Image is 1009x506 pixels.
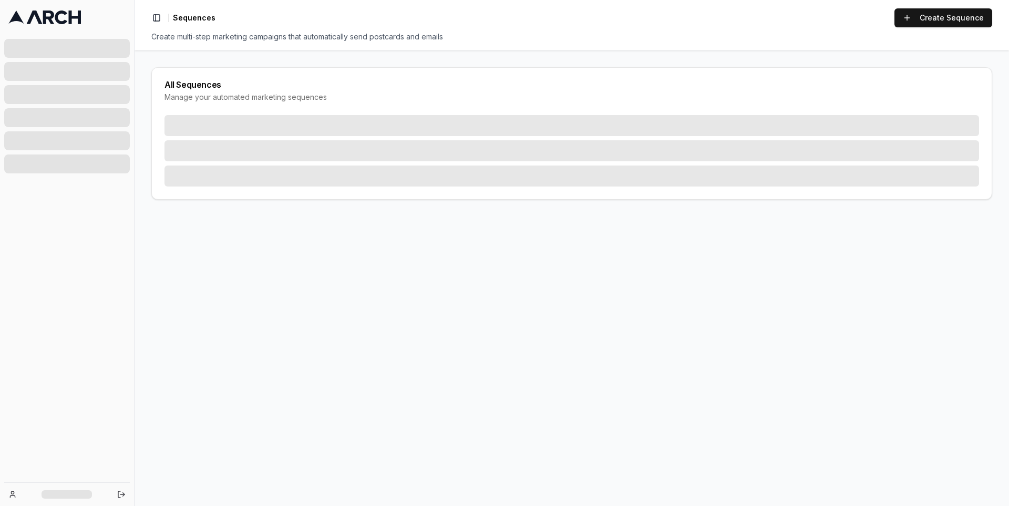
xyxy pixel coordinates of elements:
div: Create multi-step marketing campaigns that automatically send postcards and emails [151,32,992,42]
a: Create Sequence [894,8,992,27]
div: All Sequences [164,80,979,89]
button: Log out [114,487,129,502]
nav: breadcrumb [173,13,215,23]
span: Sequences [173,13,215,23]
div: Manage your automated marketing sequences [164,92,979,102]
